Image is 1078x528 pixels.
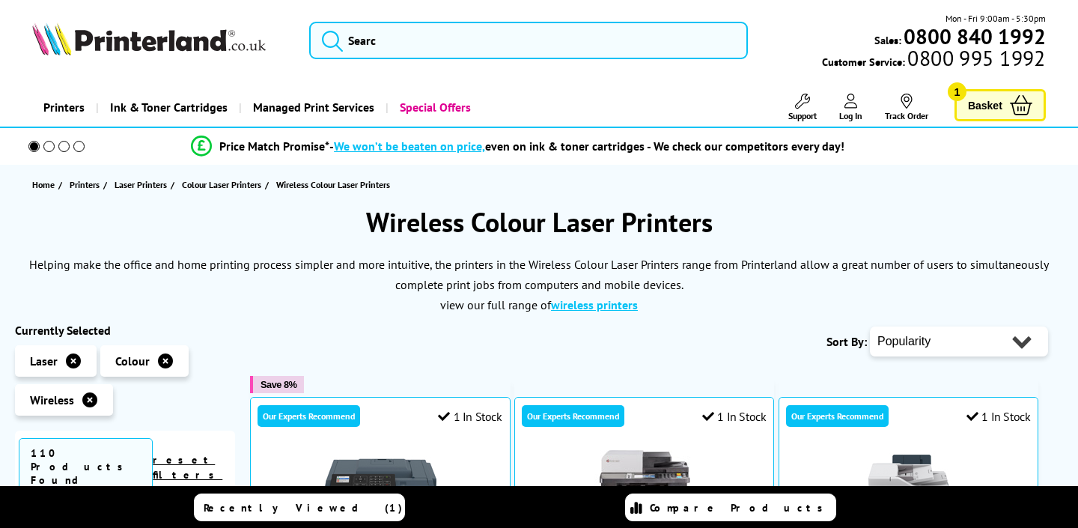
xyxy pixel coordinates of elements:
[650,501,831,515] span: Compare Products
[153,453,222,482] a: reset filters
[30,392,74,407] span: Wireless
[115,353,150,368] span: Colour
[70,177,103,192] a: Printers
[788,110,817,121] span: Support
[22,295,1056,315] p: view our full range of
[788,94,817,121] a: Support
[885,94,928,121] a: Track Order
[839,94,862,121] a: Log In
[32,177,58,192] a: Home
[70,177,100,192] span: Printers
[115,177,167,192] span: Laser Printers
[182,177,261,192] span: Colour Laser Printers
[948,82,966,101] span: 1
[786,405,889,427] div: Our Experts Recommend
[625,494,836,521] a: Compare Products
[250,376,304,393] button: Save 8%
[32,22,290,58] a: Printerland Logo
[30,353,58,368] span: Laser
[905,51,1045,65] span: 0800 995 1992
[261,379,296,390] span: Save 8%
[309,22,747,59] input: Searc
[194,494,405,521] a: Recently Viewed (1)
[258,405,360,427] div: Our Experts Recommend
[822,51,1045,69] span: Customer Service:
[110,88,228,127] span: Ink & Toner Cartridges
[96,88,239,127] a: Ink & Toner Cartridges
[968,95,1002,115] span: Basket
[386,88,482,127] a: Special Offers
[239,88,386,127] a: Managed Print Services
[22,255,1056,295] p: Helping make the office and home printing process simpler and more intuitive, the printers in the...
[702,409,767,424] div: 1 In Stock
[276,179,390,190] span: Wireless Colour Laser Printers
[334,139,485,154] span: We won’t be beaten on price,
[329,139,844,154] div: - even on ink & toner cartridges - We check our competitors every day!
[32,22,266,55] img: Printerland Logo
[522,405,624,427] div: Our Experts Recommend
[219,139,329,154] span: Price Match Promise*
[182,177,265,192] a: Colour Laser Printers
[839,110,862,121] span: Log In
[954,89,1046,121] a: Basket 1
[7,133,1028,160] li: modal_Promise
[551,297,638,312] a: wireless printers
[15,204,1063,240] h1: Wireless Colour Laser Printers
[32,88,96,127] a: Printers
[901,29,1046,43] a: 0800 840 1992
[874,33,901,47] span: Sales:
[966,409,1031,424] div: 1 In Stock
[826,334,867,349] span: Sort By:
[204,501,403,515] span: Recently Viewed (1)
[904,22,1046,50] b: 0800 840 1992
[19,438,153,495] span: 110 Products Found
[438,409,502,424] div: 1 In Stock
[945,11,1046,25] span: Mon - Fri 9:00am - 5:30pm
[115,177,171,192] a: Laser Printers
[15,323,235,338] div: Currently Selected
